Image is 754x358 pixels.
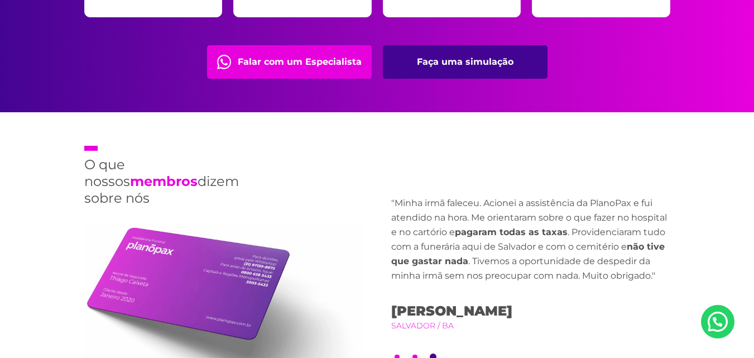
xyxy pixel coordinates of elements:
span: [PERSON_NAME] [391,303,670,319]
a: Nosso Whatsapp [701,305,734,338]
a: Faça uma simulação [383,45,548,79]
strong: membros [130,173,198,189]
a: Falar com um Especialista [207,45,372,79]
h2: O que nossos dizem sobre nós [84,146,232,207]
p: "Minha irmã faleceu. Acionei a assistência da PlanoPax e fui atendido na hora. Me orientaram sobr... [391,196,670,283]
img: fale com consultor [217,55,231,69]
strong: pagaram todas as taxas [455,227,568,237]
small: Salvador / BA [391,319,670,332]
